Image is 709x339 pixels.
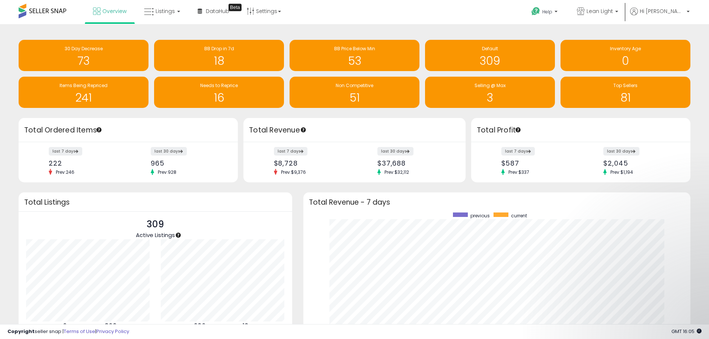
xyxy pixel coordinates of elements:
[475,82,506,89] span: Selling @ Max
[587,7,613,15] span: Lean Light
[290,77,419,108] a: Non Competitive 51
[206,7,229,15] span: DataHub
[511,212,527,219] span: current
[156,7,175,15] span: Listings
[564,55,687,67] h1: 0
[300,127,307,133] div: Tooltip anchor
[64,328,95,335] a: Terms of Use
[630,7,690,24] a: Hi [PERSON_NAME]
[19,77,148,108] a: Items Being Repriced 241
[564,92,687,104] h1: 81
[96,328,129,335] a: Privacy Policy
[274,159,349,167] div: $8,728
[200,82,238,89] span: Needs to Reprice
[229,4,242,11] div: Tooltip anchor
[429,55,551,67] h1: 309
[7,328,129,335] div: seller snap | |
[526,1,565,24] a: Help
[603,159,677,167] div: $2,045
[274,147,307,156] label: last 7 days
[154,77,284,108] a: Needs to Reprice 16
[531,7,540,16] i: Get Help
[7,328,35,335] strong: Copyright
[429,92,551,104] h1: 3
[22,55,145,67] h1: 73
[194,322,206,330] b: 290
[102,7,127,15] span: Overview
[613,82,638,89] span: Top Sellers
[22,92,145,104] h1: 241
[377,147,413,156] label: last 30 days
[309,199,685,205] h3: Total Revenue - 7 days
[505,169,533,175] span: Prev: $337
[65,45,103,52] span: 30 Day Decrease
[24,125,232,135] h3: Total Ordered Items
[377,159,453,167] div: $37,688
[425,40,555,71] a: Default 309
[24,199,287,205] h3: Total Listings
[52,169,78,175] span: Prev: 246
[515,127,521,133] div: Tooltip anchor
[640,7,684,15] span: Hi [PERSON_NAME]
[293,55,416,67] h1: 53
[158,55,280,67] h1: 18
[277,169,310,175] span: Prev: $9,376
[671,328,702,335] span: 2025-09-17 16:05 GMT
[63,322,67,330] b: 0
[158,92,280,104] h1: 16
[610,45,641,52] span: Inventory Age
[60,82,108,89] span: Items Being Repriced
[470,212,490,219] span: previous
[290,40,419,71] a: BB Price Below Min 53
[136,217,175,231] p: 309
[381,169,413,175] span: Prev: $32,112
[482,45,498,52] span: Default
[425,77,555,108] a: Selling @ Max 3
[154,169,180,175] span: Prev: 928
[249,125,460,135] h3: Total Revenue
[49,147,82,156] label: last 7 days
[334,45,375,52] span: BB Price Below Min
[151,159,225,167] div: 965
[542,9,552,15] span: Help
[477,125,685,135] h3: Total Profit
[293,92,416,104] h1: 51
[151,147,187,156] label: last 30 days
[243,322,249,330] b: 19
[607,169,637,175] span: Prev: $1,194
[49,159,123,167] div: 222
[105,322,117,330] b: 309
[501,159,575,167] div: $587
[154,40,284,71] a: BB Drop in 7d 18
[501,147,535,156] label: last 7 days
[204,45,234,52] span: BB Drop in 7d
[136,231,175,239] span: Active Listings
[96,127,102,133] div: Tooltip anchor
[175,232,182,239] div: Tooltip anchor
[603,147,639,156] label: last 30 days
[336,82,373,89] span: Non Competitive
[561,77,690,108] a: Top Sellers 81
[561,40,690,71] a: Inventory Age 0
[19,40,148,71] a: 30 Day Decrease 73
